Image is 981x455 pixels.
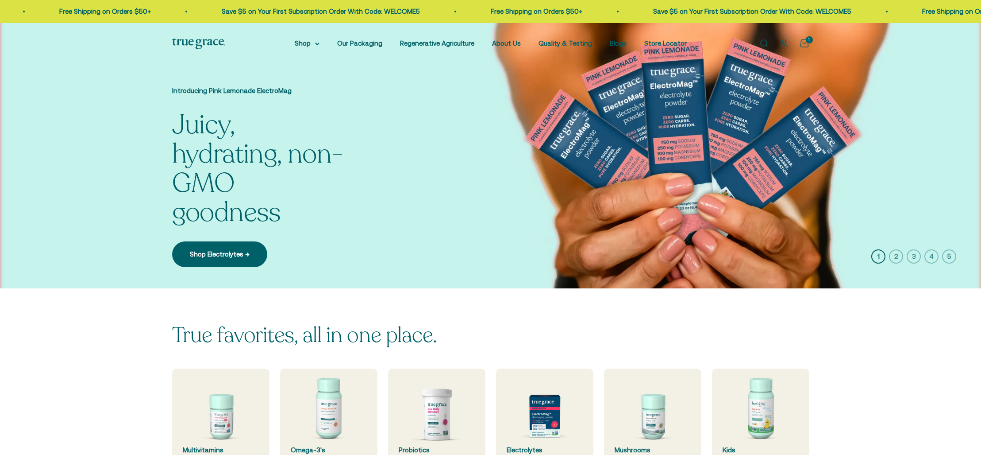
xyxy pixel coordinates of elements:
a: Regenerative Agriculture [400,39,474,47]
a: Our Packaging [337,39,382,47]
cart-count: 1 [806,36,813,43]
button: 3 [907,249,921,264]
a: Blogs [610,39,627,47]
a: Store Locator [644,39,687,47]
summary: Shop [295,38,319,49]
p: Introducing Pink Lemonade ElectroMag [172,86,349,96]
a: About Us [492,39,521,47]
button: 4 [924,249,939,264]
a: Free Shipping on Orders $50+ [487,8,579,15]
a: Free Shipping on Orders $50+ [56,8,147,15]
button: 2 [889,249,903,264]
button: 1 [871,249,885,264]
a: Quality & Testing [539,39,592,47]
p: Save $5 on Your First Subscription Order With Code: WELCOME5 [650,6,848,17]
split-lines: Juicy, hydrating, non-GMO goodness [172,107,343,231]
split-lines: True favorites, all in one place. [172,321,437,350]
button: 5 [942,249,956,264]
p: Save $5 on Your First Subscription Order With Code: WELCOME5 [218,6,416,17]
a: Shop Electrolytes → [172,241,267,267]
